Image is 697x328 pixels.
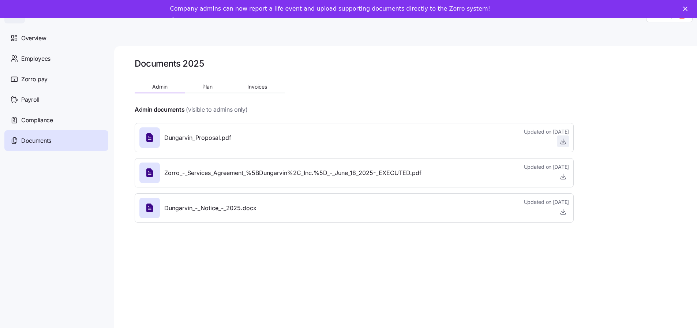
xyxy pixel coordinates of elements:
span: Compliance [21,116,53,125]
span: Updated on [DATE] [524,128,569,135]
span: Plan [202,84,213,89]
a: Take a tour [170,17,216,25]
span: Invoices [247,84,267,89]
span: Updated on [DATE] [524,198,569,206]
span: Updated on [DATE] [524,163,569,171]
span: Documents [21,136,51,145]
span: Employees [21,54,50,63]
span: Zorro_-_Services_Agreement_%5BDungarvin%2C_Inc.%5D_-_June_18_2025-_EXECUTED.pdf [164,168,421,178]
h1: Documents 2025 [135,58,204,69]
a: Zorro pay [4,69,108,89]
span: Dungarvin_-_Notice_-_2025.docx [164,204,256,213]
div: Company admins can now report a life event and upload supporting documents directly to the Zorro ... [170,5,490,12]
span: Overview [21,34,46,43]
span: Dungarvin_Proposal.pdf [164,133,231,142]
span: Zorro pay [21,75,48,84]
span: (visible to admins only) [186,105,247,114]
div: Close [683,7,690,11]
a: Documents [4,130,108,151]
h4: Admin documents [135,105,184,114]
a: Compliance [4,110,108,130]
span: Payroll [21,95,40,104]
a: Overview [4,28,108,48]
a: Employees [4,48,108,69]
span: Admin [152,84,168,89]
a: Payroll [4,89,108,110]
